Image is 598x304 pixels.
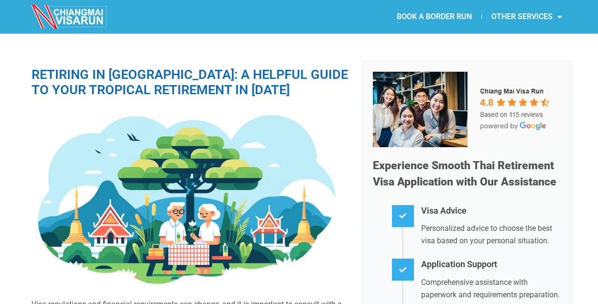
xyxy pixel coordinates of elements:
[373,72,562,147] img: Our 5-star team
[387,6,481,28] a: BOOK A BORDER RUN
[421,222,562,247] p: Personalized advice to choose the best visa based on your personal situation.
[373,159,556,188] span: Experience Smooth Thai Retirement Visa Application with Our Assistance
[421,204,562,218] h4: Visa Advice
[421,276,562,301] p: Comprehensive assistance with paperwork and requirements preparation.
[421,258,562,271] h4: Application Support
[32,67,349,98] h1: Retiring in [GEOGRAPHIC_DATA]: A Helpful Guide to Your Tropical Retirement in [DATE]
[299,6,572,28] nav: Menu
[482,6,572,28] a: OTHER SERVICES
